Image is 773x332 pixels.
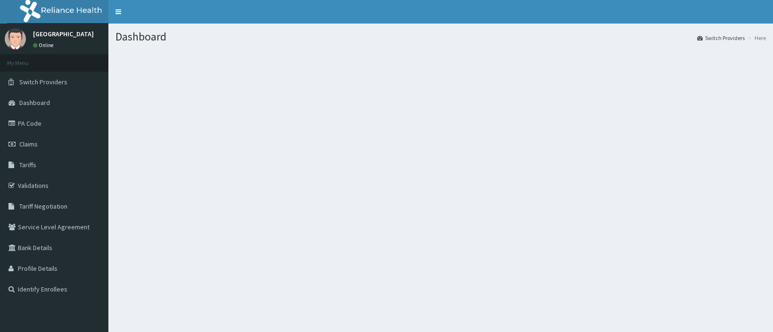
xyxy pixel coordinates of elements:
[115,31,766,43] h1: Dashboard
[33,31,94,37] p: [GEOGRAPHIC_DATA]
[19,78,67,86] span: Switch Providers
[746,34,766,42] li: Here
[19,202,67,211] span: Tariff Negotiation
[19,98,50,107] span: Dashboard
[697,34,745,42] a: Switch Providers
[5,28,26,49] img: User Image
[19,140,38,148] span: Claims
[33,42,56,49] a: Online
[19,161,36,169] span: Tariffs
